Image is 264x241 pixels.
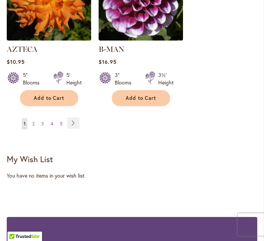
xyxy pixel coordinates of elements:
span: $10.95 [7,58,25,65]
span: Add to Cart [34,95,64,101]
iframe: Launch Accessibility Center [6,214,27,235]
div: You have no items in your wish list. [7,172,257,179]
a: 5 [58,118,64,130]
div: 3½' Height [158,71,174,86]
a: B-MAN [99,45,124,54]
a: AZTECA [7,45,37,54]
a: 4 [49,118,55,130]
a: AZTECA [7,35,91,42]
div: 5' Height [66,71,82,86]
strong: My Wish List [7,154,53,164]
a: 2 [30,118,36,130]
span: 3 [41,121,44,127]
span: $16.95 [99,58,117,65]
span: 4 [51,121,53,127]
span: Add to Cart [126,95,156,101]
button: Add to Cart [112,90,170,106]
span: 2 [32,121,34,127]
span: 1 [24,121,25,127]
a: B-MAN [99,35,183,42]
span: 5 [60,121,63,127]
a: 3 [39,118,46,130]
button: Add to Cart [20,90,78,106]
div: 3" Blooms [115,71,136,86]
div: 5" Blooms [23,71,44,86]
